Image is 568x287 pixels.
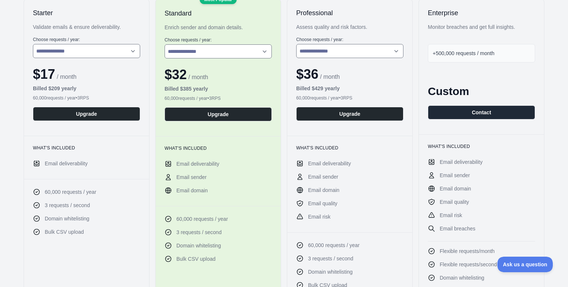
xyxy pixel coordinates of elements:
h3: What's included [296,145,403,151]
h3: What's included [165,145,272,151]
iframe: Toggle Customer Support [497,257,553,272]
button: Upgrade [165,107,272,121]
button: Upgrade [296,107,403,121]
h3: What's included [428,143,535,149]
